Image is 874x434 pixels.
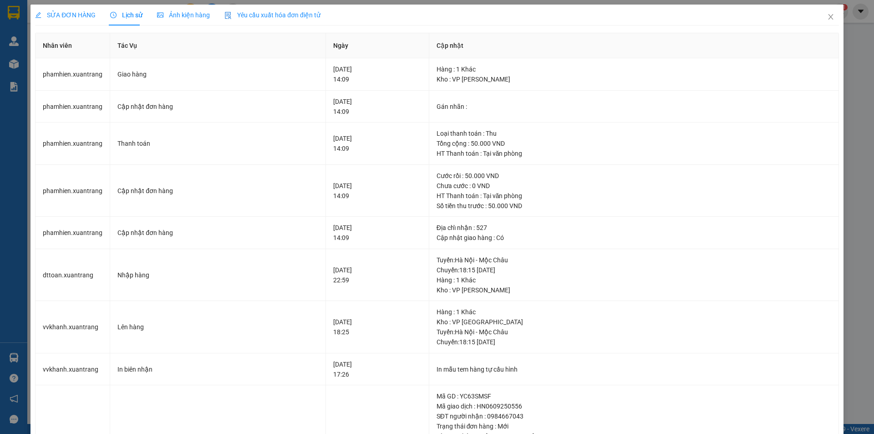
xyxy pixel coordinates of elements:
div: Tuyến : Hà Nội - Mộc Châu Chuyến: 18:15 [DATE] [437,255,831,275]
div: Tổng cộng : 50.000 VND [437,138,831,148]
div: [DATE] 14:09 [333,181,422,201]
div: Cập nhật giao hàng : Có [437,233,831,243]
div: Hàng : 1 Khác [437,275,831,285]
span: clock-circle [110,12,117,18]
div: Mã giao dịch : HN0609250556 [437,401,831,411]
span: Lịch sử [110,11,142,19]
div: Hàng : 1 Khác [437,64,831,74]
div: SĐT người nhận : 0984667043 [437,411,831,421]
td: vvkhanh.xuantrang [36,353,110,386]
div: HT Thanh toán : Tại văn phòng [437,191,831,201]
div: Giao hàng [117,69,318,79]
span: Ảnh kiện hàng [157,11,210,19]
td: dttoan.xuantrang [36,249,110,301]
div: Hàng : 1 Khác [437,307,831,317]
div: Lên hàng [117,322,318,332]
div: Kho : VP [PERSON_NAME] [437,74,831,84]
td: vvkhanh.xuantrang [36,301,110,353]
div: Số tiền thu trước : 50.000 VND [437,201,831,211]
button: Close [818,5,844,30]
div: [DATE] 22:59 [333,265,422,285]
span: edit [35,12,41,18]
span: close [827,13,834,20]
div: Cước rồi : 50.000 VND [437,171,831,181]
div: Cập nhật đơn hàng [117,228,318,238]
div: Địa chỉ nhận : 527 [437,223,831,233]
span: SỬA ĐƠN HÀNG [35,11,96,19]
div: [DATE] 14:09 [333,97,422,117]
div: Kho : VP [PERSON_NAME] [437,285,831,295]
div: Thanh toán [117,138,318,148]
div: Kho : VP [GEOGRAPHIC_DATA] [437,317,831,327]
div: In mẫu tem hàng tự cấu hình [437,364,831,374]
th: Ngày [326,33,429,58]
div: HT Thanh toán : Tại văn phòng [437,148,831,158]
td: phamhien.xuantrang [36,58,110,91]
div: Loại thanh toán : Thu [437,128,831,138]
th: Nhân viên [36,33,110,58]
div: [DATE] 14:09 [333,133,422,153]
div: [DATE] 17:26 [333,359,422,379]
div: Cập nhật đơn hàng [117,102,318,112]
div: In biên nhận [117,364,318,374]
th: Cập nhật [429,33,839,58]
div: Trạng thái đơn hàng : Mới [437,421,831,431]
div: Nhập hàng [117,270,318,280]
div: Chưa cước : 0 VND [437,181,831,191]
div: Gán nhãn : [437,102,831,112]
span: picture [157,12,163,18]
div: [DATE] 14:09 [333,223,422,243]
th: Tác Vụ [110,33,326,58]
div: [DATE] 14:09 [333,64,422,84]
span: Yêu cầu xuất hóa đơn điện tử [224,11,320,19]
td: phamhien.xuantrang [36,91,110,123]
td: phamhien.xuantrang [36,123,110,165]
td: phamhien.xuantrang [36,217,110,249]
div: [DATE] 18:25 [333,317,422,337]
td: phamhien.xuantrang [36,165,110,217]
div: Tuyến : Hà Nội - Mộc Châu Chuyến: 18:15 [DATE] [437,327,831,347]
img: icon [224,12,232,19]
div: Mã GD : YC63SMSF [437,391,831,401]
div: Cập nhật đơn hàng [117,186,318,196]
